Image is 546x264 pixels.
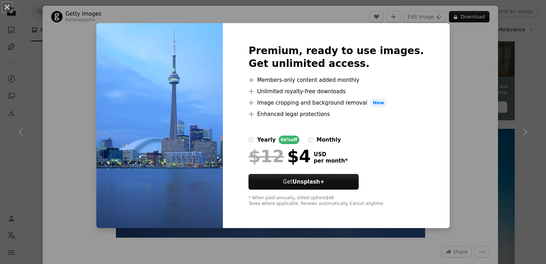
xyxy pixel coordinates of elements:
[370,99,387,107] span: New
[279,136,300,144] div: 66% off
[248,76,424,84] li: Members-only content added monthly
[248,87,424,96] li: Unlimited royalty-free downloads
[248,99,424,107] li: Image cropping and background removal
[96,23,223,228] img: premium_photo-1694475393287-88027e0fbde4
[257,136,275,144] div: yearly
[248,110,424,118] li: Enhanced legal protections
[293,179,325,185] strong: Unsplash+
[314,151,348,158] span: USD
[316,136,341,144] div: monthly
[248,44,424,70] h2: Premium, ready to use images. Get unlimited access.
[248,137,254,143] input: yearly66%off
[248,147,311,165] div: $4
[248,147,284,165] span: $12
[308,137,314,143] input: monthly
[248,174,359,190] button: GetUnsplash+
[248,195,424,207] div: * When paid annually, billed upfront $48 Taxes where applicable. Renews automatically. Cancel any...
[314,158,348,164] span: per month *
